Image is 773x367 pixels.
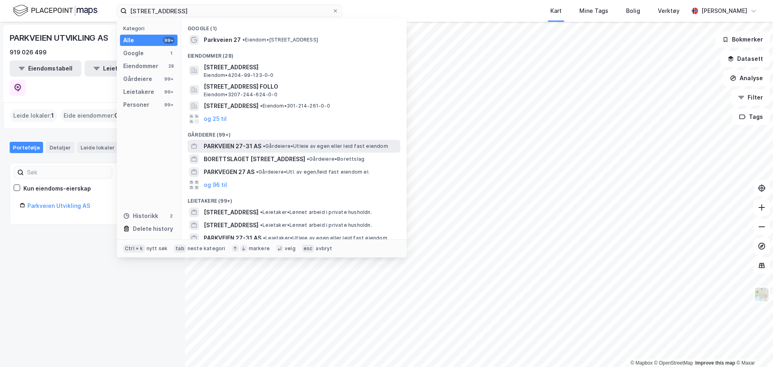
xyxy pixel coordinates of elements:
[123,61,158,71] div: Eiendommer
[204,101,258,111] span: [STREET_ADDRESS]
[123,100,149,110] div: Personer
[695,360,735,366] a: Improve this map
[204,114,227,124] button: og 25 til
[181,19,407,33] div: Google (1)
[263,235,387,241] span: Leietaker • Utleie av egen eller leid fast eiendom
[630,360,653,366] a: Mapbox
[23,184,91,193] div: Kun eiendoms-eierskap
[123,211,158,221] div: Historikk
[13,4,97,18] img: logo.f888ab2527a4732fd821a326f86c7f29.svg
[654,360,693,366] a: OpenStreetMap
[123,245,145,253] div: Ctrl + k
[204,35,241,45] span: Parkveien 27
[242,37,318,43] span: Eiendom • [STREET_ADDRESS]
[123,87,154,97] div: Leietakere
[204,167,254,177] span: PARKVEGEN 27 AS
[163,37,174,44] div: 99+
[127,5,332,17] input: Søk på adresse, matrikkel, gårdeiere, leietakere eller personer
[168,63,174,69] div: 28
[174,245,186,253] div: tab
[260,103,262,109] span: •
[204,141,261,151] span: PARKVEIEN 27-31 AS
[754,287,769,302] img: Z
[123,74,152,84] div: Gårdeiere
[204,180,227,190] button: og 96 til
[263,143,388,149] span: Gårdeiere • Utleie av egen eller leid fast eiendom
[285,245,296,252] div: velg
[116,143,124,151] div: 1
[260,222,372,228] span: Leietaker • Lønnet arbeid i private husholdn.
[204,207,258,217] span: [STREET_ADDRESS]
[550,6,562,16] div: Kart
[123,35,134,45] div: Alle
[260,209,262,215] span: •
[163,76,174,82] div: 99+
[204,82,397,91] span: [STREET_ADDRESS] FOLLO
[204,72,274,79] span: Eiendom • 4204-99-133-0-0
[163,89,174,95] div: 99+
[10,109,57,122] div: Leide lokaler :
[204,91,277,98] span: Eiendom • 3207-244-624-0-0
[147,245,168,252] div: nytt søk
[721,51,770,67] button: Datasett
[579,6,608,16] div: Mine Tags
[307,156,364,162] span: Gårdeiere • Borettslag
[10,60,81,77] button: Eiendomstabell
[10,48,47,57] div: 919 026 499
[133,224,173,234] div: Delete history
[260,209,372,216] span: Leietaker • Lønnet arbeid i private husholdn.
[27,202,90,209] a: Parkveien Utvikling AS
[204,62,397,72] span: [STREET_ADDRESS]
[260,103,330,109] span: Eiendom • 301-214-261-0-0
[658,6,680,16] div: Verktøy
[307,156,309,162] span: •
[256,169,370,175] span: Gårdeiere • Utl. av egen/leid fast eiendom el.
[302,245,314,253] div: esc
[51,111,54,120] span: 1
[701,6,747,16] div: [PERSON_NAME]
[204,220,258,230] span: [STREET_ADDRESS]
[733,328,773,367] iframe: Chat Widget
[242,37,245,43] span: •
[181,46,407,61] div: Eiendommer (28)
[163,102,174,108] div: 99+
[168,213,174,219] div: 2
[77,142,128,153] div: Leide lokaler
[260,222,262,228] span: •
[10,142,43,153] div: Portefølje
[85,60,156,77] button: Leietakertabell
[188,245,225,252] div: neste kategori
[168,50,174,56] div: 1
[316,245,332,252] div: avbryt
[60,109,122,122] div: Eide eiendommer :
[46,142,74,153] div: Detaljer
[715,31,770,48] button: Bokmerker
[263,143,265,149] span: •
[204,154,305,164] span: BORETTSLAGET [STREET_ADDRESS]
[123,25,178,31] div: Kategori
[10,31,110,44] div: PARKVEIEN UTVIKLING AS
[204,233,261,243] span: PARKVEIEN 27-31 AS
[24,166,112,178] input: Søk
[181,125,407,140] div: Gårdeiere (99+)
[626,6,640,16] div: Bolig
[181,191,407,206] div: Leietakere (99+)
[249,245,270,252] div: markere
[123,48,144,58] div: Google
[114,111,118,120] span: 0
[723,70,770,86] button: Analyse
[732,109,770,125] button: Tags
[731,89,770,106] button: Filter
[263,235,265,241] span: •
[256,169,258,175] span: •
